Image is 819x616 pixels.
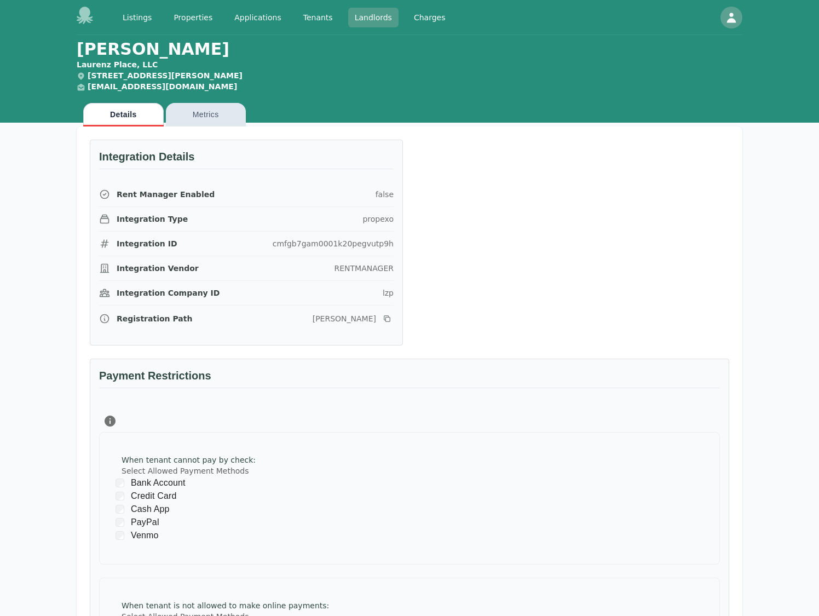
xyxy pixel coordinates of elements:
span: Registration Path [117,313,192,324]
span: Bank Account [131,476,186,490]
input: Bank Account [116,479,124,487]
a: [EMAIL_ADDRESS][DOMAIN_NAME] [88,82,237,91]
span: Integration Vendor [117,263,199,274]
button: Metrics [166,103,246,126]
div: When tenant cannot pay by check : [122,454,256,465]
a: Tenants [297,8,339,27]
input: Cash App [116,505,124,514]
div: false [376,189,394,200]
div: Laurenz Place, LLC [77,59,251,70]
div: [PERSON_NAME] [313,313,376,324]
a: Charges [407,8,452,27]
span: Credit Card [131,490,176,503]
div: RENTMANAGER [334,263,394,274]
span: Integration Company ID [117,287,220,298]
a: Properties [167,8,219,27]
h3: Integration Details [99,149,394,169]
input: Venmo [116,531,124,540]
button: Copy registration link [380,312,394,325]
span: Venmo [131,529,159,542]
div: When tenant is not allowed to make online payments : [122,600,329,611]
span: Cash App [131,503,170,516]
input: Credit Card [116,492,124,500]
label: Select Allowed Payment Methods [122,465,256,476]
div: propexo [362,214,394,224]
span: Integration Type [117,214,188,224]
span: Integration ID [117,238,177,249]
input: PayPal [116,518,124,527]
span: [STREET_ADDRESS][PERSON_NAME] [77,71,243,80]
div: cmfgb7gam0001k20pegvutp9h [273,238,394,249]
button: Details [83,103,164,126]
span: Rent Manager Enabled [117,189,215,200]
a: Listings [116,8,158,27]
a: Landlords [348,8,399,27]
h3: Payment Restrictions [99,368,720,388]
span: PayPal [131,516,159,529]
h1: [PERSON_NAME] [77,39,251,92]
div: lzp [383,287,394,298]
a: Applications [228,8,288,27]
